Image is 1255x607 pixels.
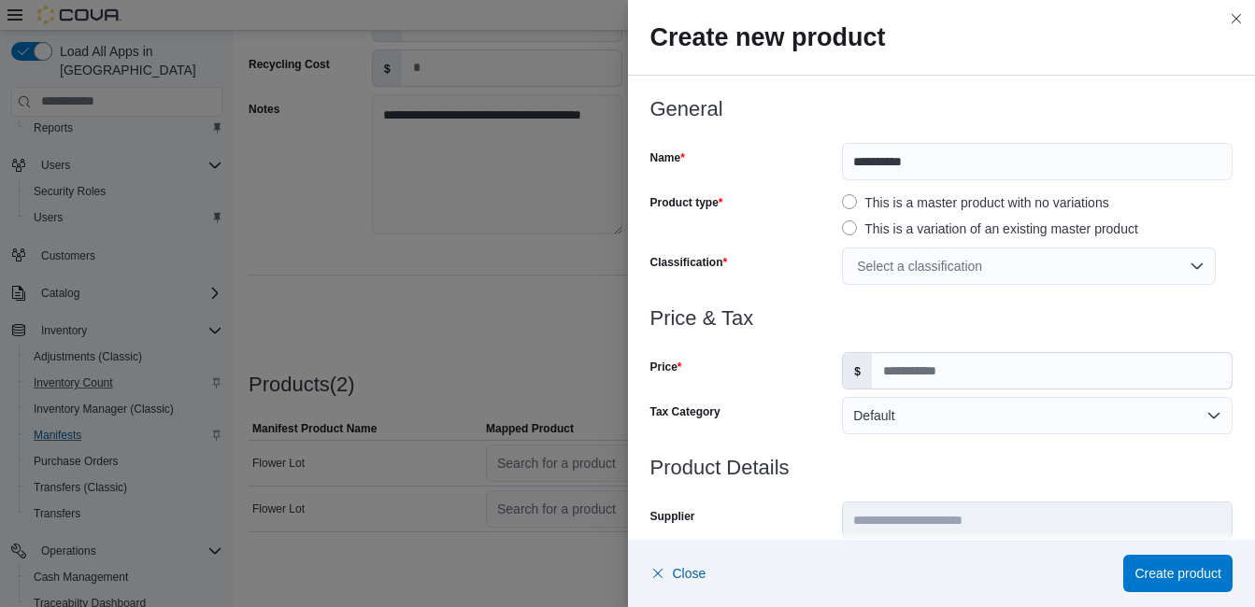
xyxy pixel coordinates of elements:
button: Create product [1123,555,1233,592]
label: Supplier [650,509,695,524]
label: $ [843,353,872,388]
label: Classification [650,255,728,270]
span: Close [673,564,706,583]
label: Tax Category [650,404,720,419]
label: Name [650,150,685,165]
h3: Product Details [650,457,1234,479]
h2: Create new product [650,22,1234,52]
label: Product type [650,195,723,210]
label: Price [650,360,682,374]
h3: Price & Tax [650,307,1234,330]
label: This is a variation of an existing master product [842,218,1138,240]
button: Close this dialog [1225,7,1248,30]
label: This is a master product with no variations [842,191,1108,214]
button: Close [650,555,706,592]
button: Default [842,397,1233,434]
h3: General [650,98,1234,120]
span: Create product [1134,564,1221,583]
